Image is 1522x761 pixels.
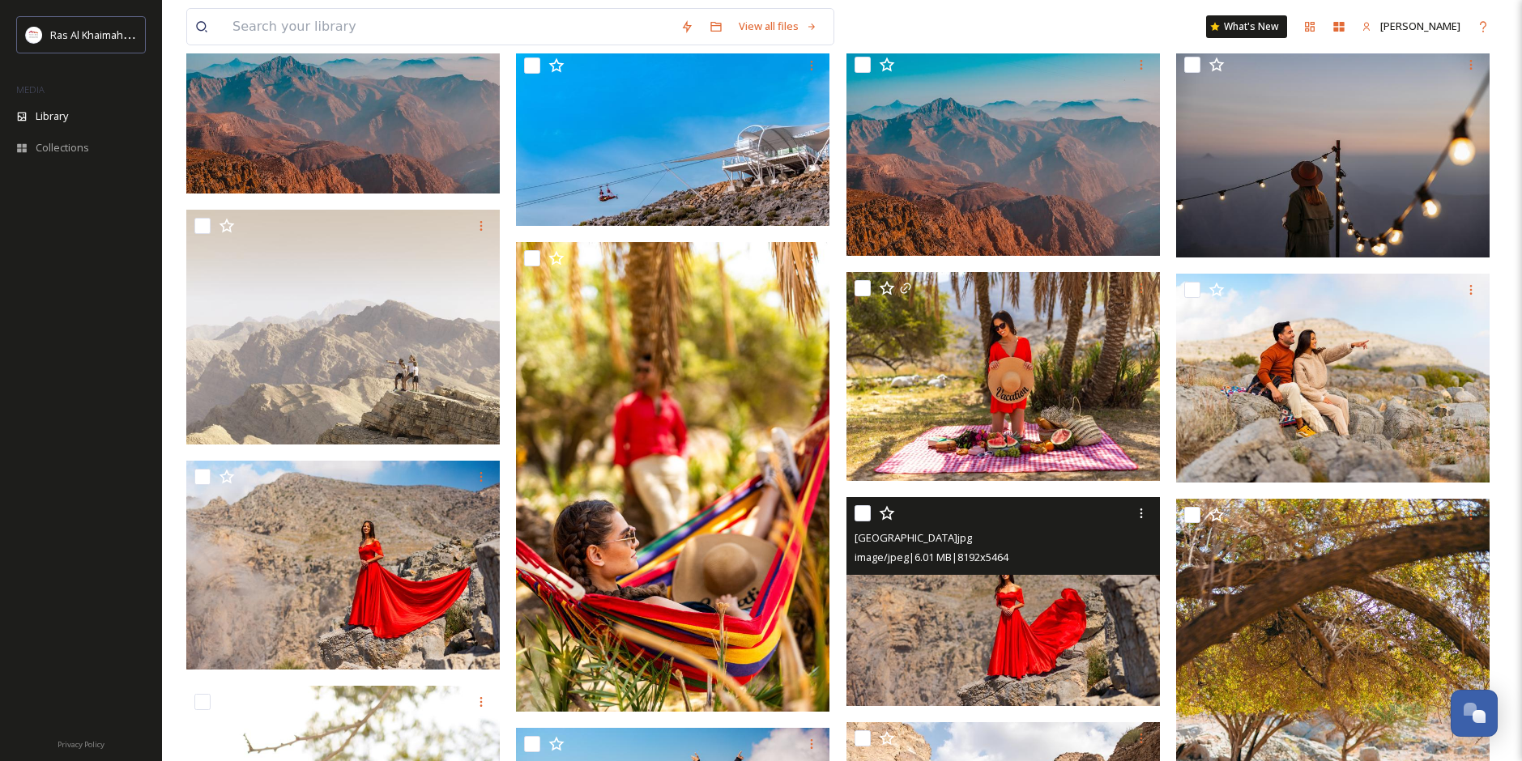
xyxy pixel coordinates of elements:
a: Privacy Policy [58,733,104,753]
img: RAK Mountain Trekking.jpg [186,209,500,444]
a: [PERSON_NAME] [1354,11,1469,42]
span: Ras Al Khaimah Tourism Development Authority [50,27,279,42]
img: Farm day in Ras Al Khaimah .jpg [846,272,1160,481]
a: View all files [731,11,825,42]
img: Jais Flight in Jebel Jais Ras Al Khaimah.jpg [516,49,829,226]
img: Couple on Jebel Jais Mountain .jpg [1176,274,1490,483]
input: Search your library [224,9,672,45]
span: Collections [36,140,89,155]
img: Jebel Jais 2.jpg [846,48,1160,256]
img: Jebel Jais Mountain RAK.jpg [186,17,500,193]
img: Logo_RAKTDA_RGB-01.png [26,27,42,43]
img: _CH_9601.jpg [1176,48,1490,257]
span: Privacy Policy [58,739,104,750]
span: Library [36,108,68,124]
img: Jebel Jais Mountain.jpg [186,461,500,670]
img: Jebel Jais Mountain.jpg [846,497,1160,706]
span: image/jpeg | 6.01 MB | 8192 x 5464 [855,550,1008,564]
span: MEDIA [16,83,45,96]
a: What's New [1206,15,1287,38]
button: Open Chat [1451,690,1498,737]
span: [GEOGRAPHIC_DATA]jpg [855,530,972,545]
span: [PERSON_NAME] [1380,19,1460,33]
img: Farm day in Ras Al Khaimah .jpg [516,242,829,712]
